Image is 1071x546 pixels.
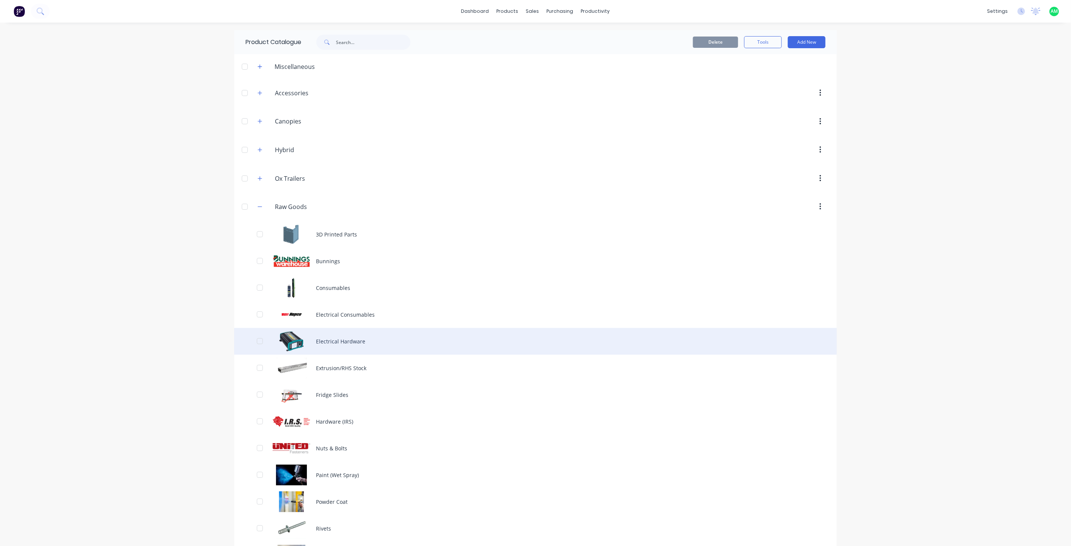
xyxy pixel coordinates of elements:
[275,202,364,211] input: Enter category name
[275,145,364,154] input: Enter category name
[1051,8,1058,15] span: AM
[275,117,364,126] input: Enter category name
[234,462,837,488] div: Paint (Wet Spray)Paint (Wet Spray)
[744,36,782,48] button: Tools
[234,488,837,515] div: Powder CoatPowder Coat
[983,6,1011,17] div: settings
[234,221,837,248] div: 3D Printed Parts3D Printed Parts
[522,6,543,17] div: sales
[234,408,837,435] div: Hardware (IRS)Hardware (IRS)
[234,275,837,301] div: ConsumablesConsumables
[693,37,738,48] button: Delete
[269,62,321,71] div: Miscellaneous
[275,174,364,183] input: Enter category name
[234,301,837,328] div: Electrical ConsumablesElectrical Consumables
[234,515,837,542] div: RivetsRivets
[234,381,837,408] div: Fridge SlidesFridge Slides
[458,6,493,17] a: dashboard
[234,248,837,275] div: BunningsBunnings
[577,6,614,17] div: productivity
[234,328,837,355] div: Electrical HardwareElectrical Hardware
[275,88,364,98] input: Enter category name
[234,30,301,54] div: Product Catalogue
[234,435,837,462] div: Nuts & BoltsNuts & Bolts
[543,6,577,17] div: purchasing
[336,35,410,50] input: Search...
[493,6,522,17] div: products
[234,355,837,381] div: Extrusion/RHS StockExtrusion/RHS Stock
[14,6,25,17] img: Factory
[788,36,825,48] button: Add New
